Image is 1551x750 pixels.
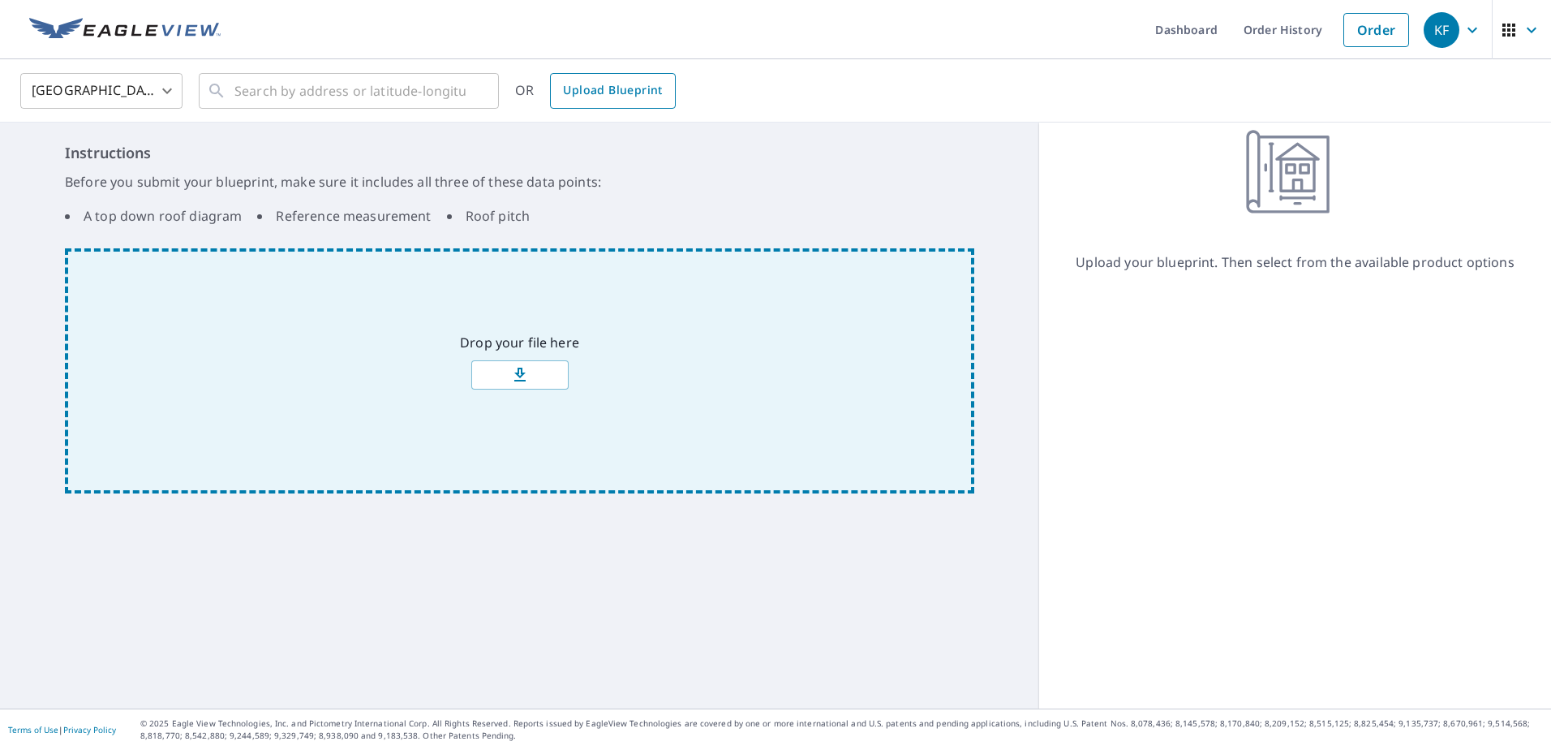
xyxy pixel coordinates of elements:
[515,73,676,109] div: OR
[1424,12,1459,48] div: KF
[65,172,974,192] p: Before you submit your blueprint, make sure it includes all three of these data points:
[257,206,431,226] li: Reference measurement
[140,718,1543,742] p: © 2025 Eagle View Technologies, Inc. and Pictometry International Corp. All Rights Reserved. Repo...
[1076,252,1514,272] p: Upload your blueprint. Then select from the available product options
[563,80,662,101] span: Upload Blueprint
[447,206,531,226] li: Roof pitch
[20,68,183,114] div: [GEOGRAPHIC_DATA]
[29,18,221,42] img: EV Logo
[234,68,466,114] input: Search by address or latitude-longitude
[65,206,242,226] li: A top down roof diagram
[65,142,974,164] h6: Instructions
[550,73,675,109] a: Upload Blueprint
[63,724,116,735] a: Privacy Policy
[8,724,58,735] a: Terms of Use
[8,725,116,735] p: |
[1343,13,1409,47] a: Order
